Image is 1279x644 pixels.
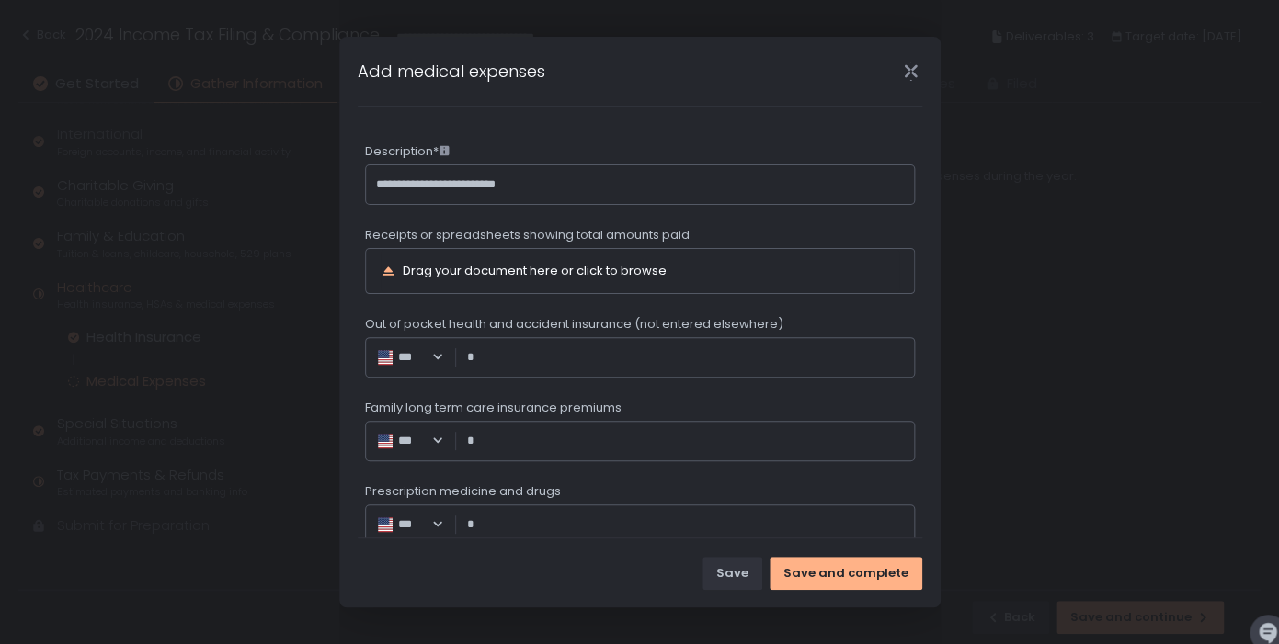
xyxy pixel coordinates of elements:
[365,400,622,416] span: Family long term care insurance premiums
[421,515,428,534] input: Search for option
[365,483,561,500] span: Prescription medicine and drugs
[770,557,922,590] button: Save and complete
[376,432,444,450] div: Search for option
[376,348,444,367] div: Search for option
[365,227,690,243] span: Receipts or spreadsheets showing total amounts paid
[882,61,941,82] div: Close
[783,565,908,582] div: Save and complete
[403,265,667,277] div: Drag your document here or click to browse
[365,143,450,160] span: Description*
[358,59,545,84] h1: Add medical expenses
[716,565,748,582] div: Save
[365,316,783,333] span: Out of pocket health and accident insurance (not entered elsewhere)
[376,515,444,534] div: Search for option
[421,348,428,367] input: Search for option
[702,557,762,590] button: Save
[421,432,428,450] input: Search for option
